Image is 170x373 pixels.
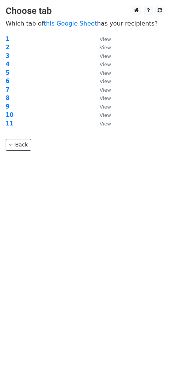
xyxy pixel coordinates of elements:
small: View [100,36,111,42]
small: View [100,45,111,50]
a: View [92,78,111,85]
small: View [100,70,111,76]
a: View [92,103,111,110]
small: View [100,104,111,110]
small: View [100,53,111,59]
a: View [92,86,111,93]
small: View [100,79,111,84]
a: View [92,53,111,59]
a: 9 [6,103,9,110]
a: 5 [6,69,9,76]
a: 8 [6,95,9,101]
a: View [92,112,111,118]
small: View [100,62,111,67]
a: this Google Sheet [44,20,97,27]
a: 1 [6,36,9,42]
h3: Choose tab [6,6,164,17]
a: 6 [6,78,9,85]
a: ← Back [6,139,31,151]
a: 2 [6,44,9,51]
a: View [92,44,111,51]
a: 10 [6,112,14,118]
a: View [92,95,111,101]
a: 7 [6,86,9,93]
small: View [100,87,111,93]
small: View [100,95,111,101]
small: View [100,121,111,127]
a: 3 [6,53,9,59]
a: View [92,69,111,76]
a: 11 [6,120,14,127]
a: View [92,36,111,42]
a: View [92,61,111,68]
a: View [92,120,111,127]
a: 4 [6,61,9,68]
p: Which tab of has your recipients? [6,20,164,27]
small: View [100,112,111,118]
